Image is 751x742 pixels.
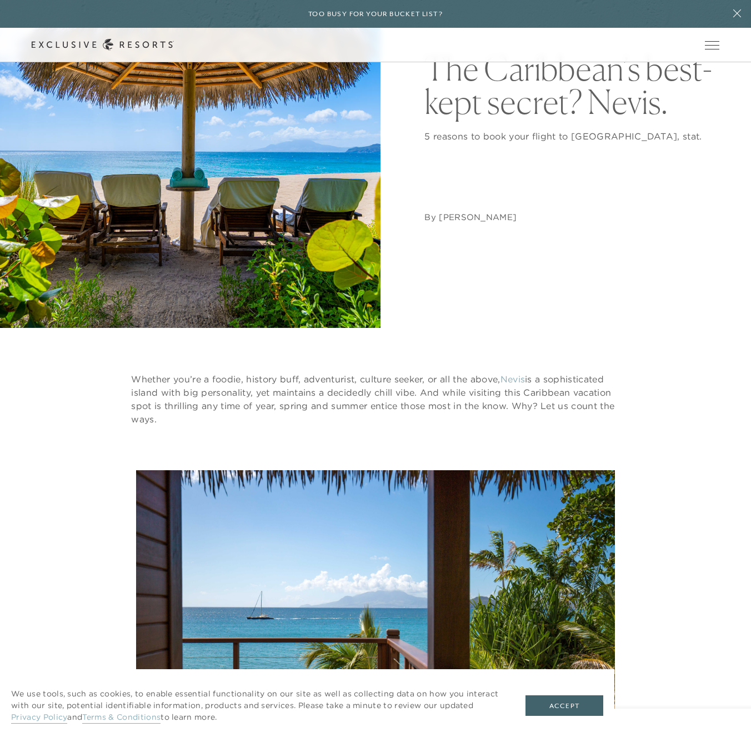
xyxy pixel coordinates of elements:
h1: The Caribbean’s best-kept secret? Nevis. [424,52,719,118]
address: By [PERSON_NAME] [424,212,517,223]
a: Privacy Policy [11,712,67,724]
p: 5 reasons to book your flight to [GEOGRAPHIC_DATA], stat. [424,130,719,143]
button: Open navigation [705,41,719,49]
p: Whether you’re a foodie, history buff, adventurist, culture seeker, or all the above, is a sophis... [131,372,619,426]
h6: Too busy for your bucket list? [308,9,443,19]
p: We use tools, such as cookies, to enable essential functionality on our site as well as collectin... [11,688,503,723]
a: Terms & Conditions [82,712,161,724]
a: Nevis [500,374,525,385]
button: Accept [525,695,603,716]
